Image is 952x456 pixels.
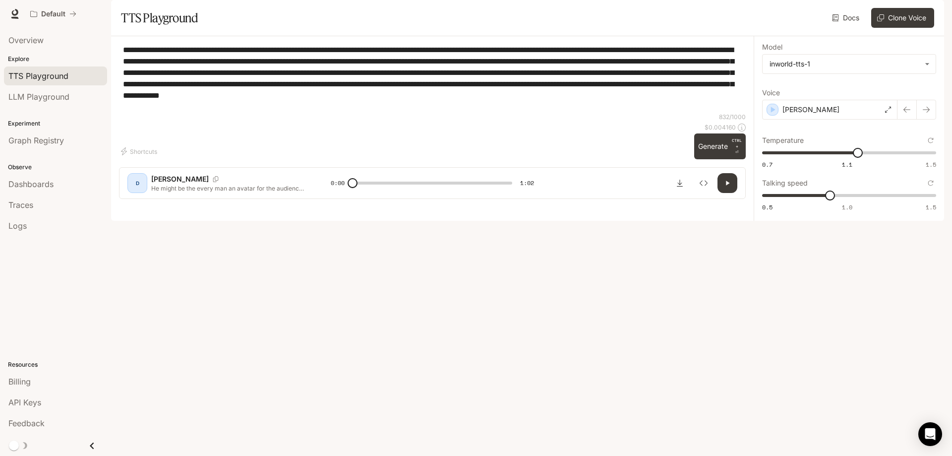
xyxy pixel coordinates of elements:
div: inworld-tts-1 [763,55,936,73]
span: 1.5 [926,203,936,211]
p: ⏎ [732,137,742,155]
p: [PERSON_NAME] [782,105,839,115]
p: CTRL + [732,137,742,149]
p: Default [41,10,65,18]
button: Shortcuts [119,143,161,159]
button: Copy Voice ID [209,176,223,182]
p: Talking speed [762,180,808,187]
span: 1.1 [842,160,852,169]
span: 0:00 [331,178,345,188]
p: Voice [762,89,780,96]
a: Docs [830,8,863,28]
button: Reset to default [925,178,936,189]
button: Clone Voice [871,8,934,28]
p: 832 / 1000 [719,113,746,121]
button: All workspaces [26,4,81,24]
h1: TTS Playground [121,8,198,28]
div: D [129,175,145,191]
span: 0.5 [762,203,773,211]
button: Download audio [670,173,690,193]
span: 1.0 [842,203,852,211]
span: 0.7 [762,160,773,169]
span: 1:02 [520,178,534,188]
div: inworld-tts-1 [770,59,920,69]
span: 1.5 [926,160,936,169]
p: [PERSON_NAME] [151,174,209,184]
button: Inspect [694,173,714,193]
div: Open Intercom Messenger [918,422,942,446]
p: Model [762,44,782,51]
button: Reset to default [925,135,936,146]
p: He might be the every man an avatar for the audience. His reaction is basically what the audience... [151,184,307,193]
button: GenerateCTRL +⏎ [694,133,746,159]
p: Temperature [762,137,804,144]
